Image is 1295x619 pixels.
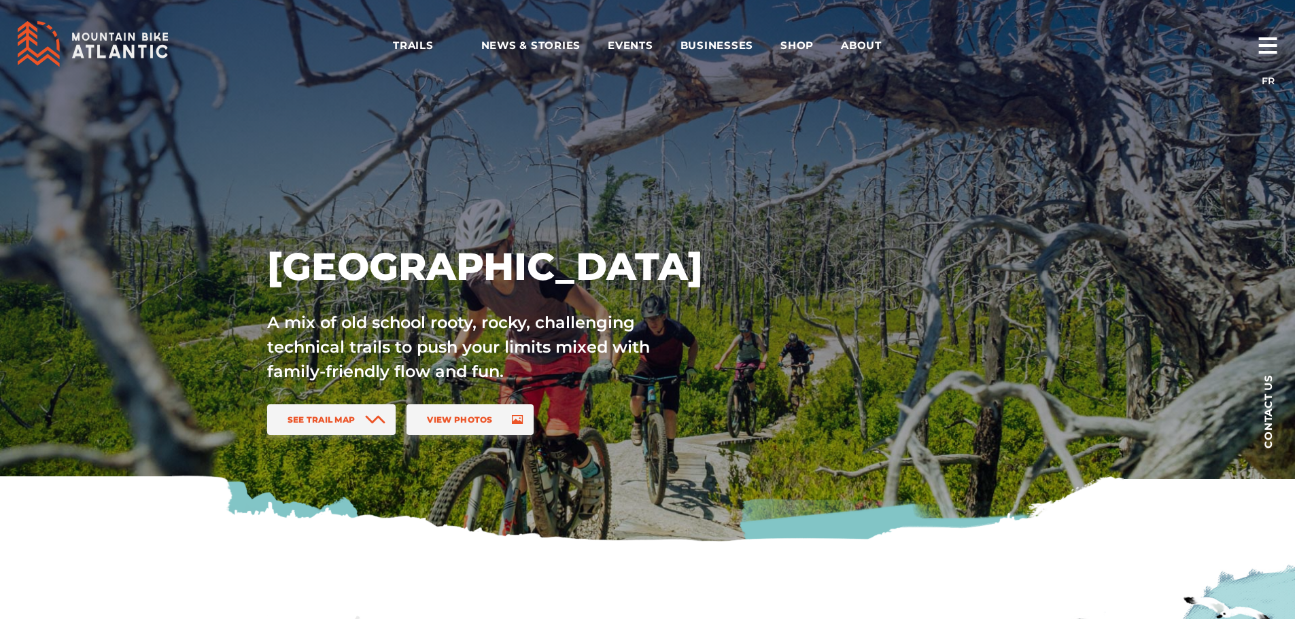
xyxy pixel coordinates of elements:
[267,404,396,435] a: See Trail Map
[608,39,653,52] span: Events
[393,39,454,52] span: Trails
[780,39,814,52] span: Shop
[1262,75,1275,87] a: FR
[680,39,754,52] span: Businesses
[481,39,581,52] span: News & Stories
[267,311,680,384] p: A mix of old school rooty, rocky, challenging technical trails to push your limits mixed with fam...
[841,39,902,52] span: About
[427,414,492,425] span: View Photos
[1241,353,1295,469] a: Contact us
[267,243,770,290] h1: [GEOGRAPHIC_DATA]
[407,404,533,435] a: View Photos
[288,414,356,425] span: See Trail Map
[1263,374,1273,448] span: Contact us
